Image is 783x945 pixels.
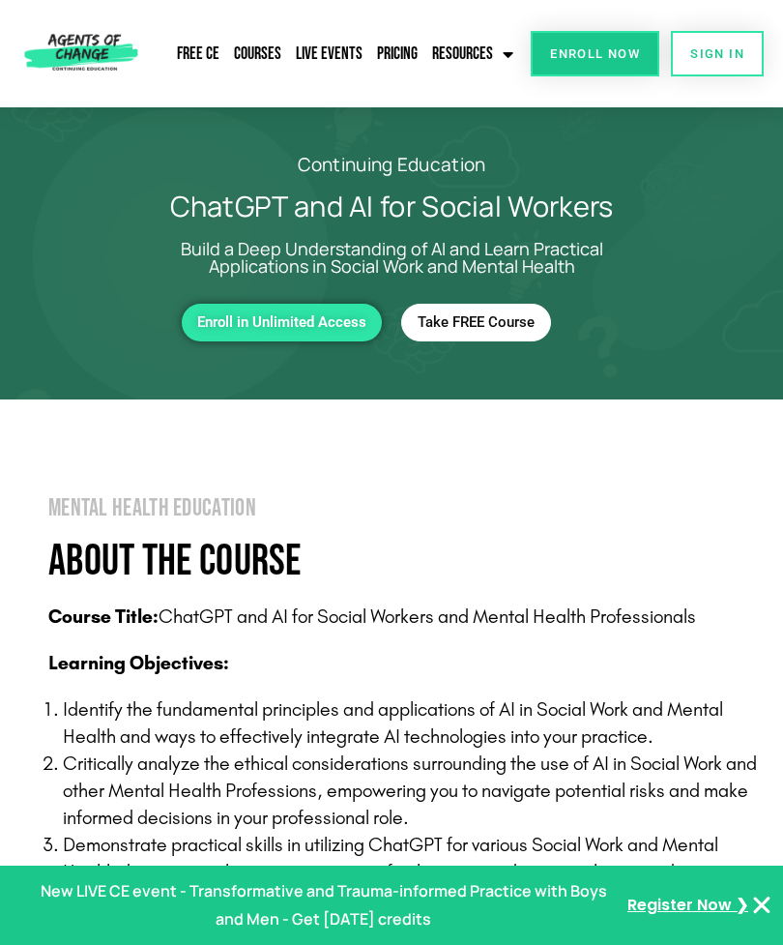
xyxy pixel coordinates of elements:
p: New LIVE CE event - Transformative and Trauma-informed Practice with Boys and Men - Get [DATE] cr... [35,877,612,933]
nav: Menu [168,32,518,76]
a: Take FREE Course [401,304,551,341]
a: Live Events [291,32,367,76]
span: Enroll Now [550,47,640,60]
p: Build a Deep Understanding of AI and Learn Practical Applications in Social Work and Mental Health [135,240,648,275]
a: Enroll in Unlimited Access [182,304,382,341]
a: Pricing [372,32,422,76]
p: Demonstrate practical skills in utilizing ChatGPT for various Social Work and Mental Health domai... [63,831,759,939]
a: Enroll Now [531,31,659,76]
p: Critically analyze the ethical considerations surrounding the use of AI in Social Work and other ... [63,750,759,831]
p: ChatGPT and AI for Social Workers and Mental Health Professionals [48,603,759,630]
a: SIGN IN [671,31,764,76]
span: SIGN IN [690,47,744,60]
a: Free CE [172,32,224,76]
button: Close Banner [750,894,773,917]
h2: Mental Health Education [48,496,759,520]
h1: ChatGPT and AI for Social Workers [48,192,735,221]
a: Register Now ❯ [627,892,748,920]
h2: Continuing Education [48,156,735,173]
span: Enroll in Unlimited Access [197,314,366,331]
b: Learning Objectives: [48,651,229,674]
span: Take FREE Course [418,314,535,331]
p: Identify the fundamental principles and applications of AI in Social Work and Mental Health and w... [63,695,759,750]
a: Resources [427,32,518,76]
h4: About The Course [48,540,759,583]
a: Courses [229,32,286,76]
b: Course Title: [48,605,159,628]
